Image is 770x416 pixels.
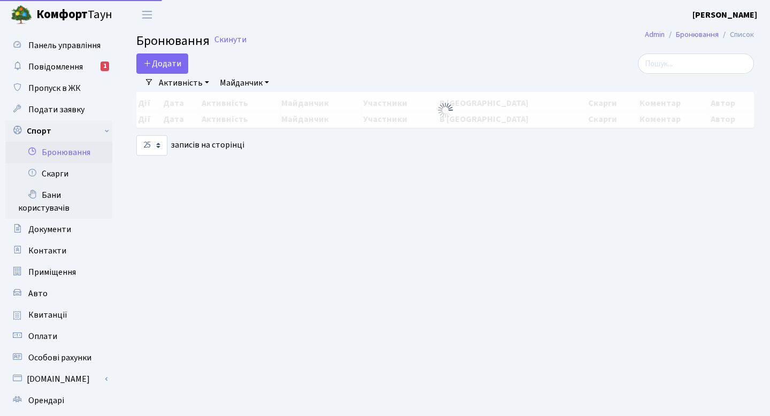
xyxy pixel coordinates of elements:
span: Квитанції [28,309,67,321]
a: Орендарі [5,390,112,411]
nav: breadcrumb [629,24,770,46]
a: Скинути [214,35,247,45]
span: Авто [28,288,48,299]
span: Бронювання [136,32,210,50]
b: Комфорт [36,6,88,23]
a: Авто [5,283,112,304]
a: Скарги [5,163,112,184]
button: Переключити навігацію [134,6,160,24]
a: [DOMAIN_NAME] [5,368,112,390]
a: Приміщення [5,261,112,283]
a: Спорт [5,120,112,142]
a: Повідомлення1 [5,56,112,78]
button: Додати [136,53,188,74]
a: Контакти [5,240,112,261]
select: записів на сторінці [136,135,167,156]
label: записів на сторінці [136,135,244,156]
input: Пошук... [638,53,754,74]
a: Квитанції [5,304,112,326]
a: [PERSON_NAME] [692,9,757,21]
span: Панель управління [28,40,101,51]
div: 1 [101,61,109,71]
a: Бронювання [676,29,719,40]
a: Бани користувачів [5,184,112,219]
a: Оплати [5,326,112,347]
img: logo.png [11,4,32,26]
a: Особові рахунки [5,347,112,368]
span: Оплати [28,330,57,342]
span: Приміщення [28,266,76,278]
a: Активність [155,74,213,92]
a: Панель управління [5,35,112,56]
span: Орендарі [28,395,64,406]
span: Повідомлення [28,61,83,73]
a: Подати заявку [5,99,112,120]
li: Список [719,29,754,41]
a: Документи [5,219,112,240]
span: Пропуск в ЖК [28,82,81,94]
img: Обробка... [437,102,454,119]
span: Контакти [28,245,66,257]
a: Admin [645,29,665,40]
a: Майданчик [215,74,273,92]
span: Документи [28,224,71,235]
a: Бронювання [5,142,112,163]
span: Таун [36,6,112,24]
span: Особові рахунки [28,352,91,364]
span: Подати заявку [28,104,84,115]
a: Пропуск в ЖК [5,78,112,99]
